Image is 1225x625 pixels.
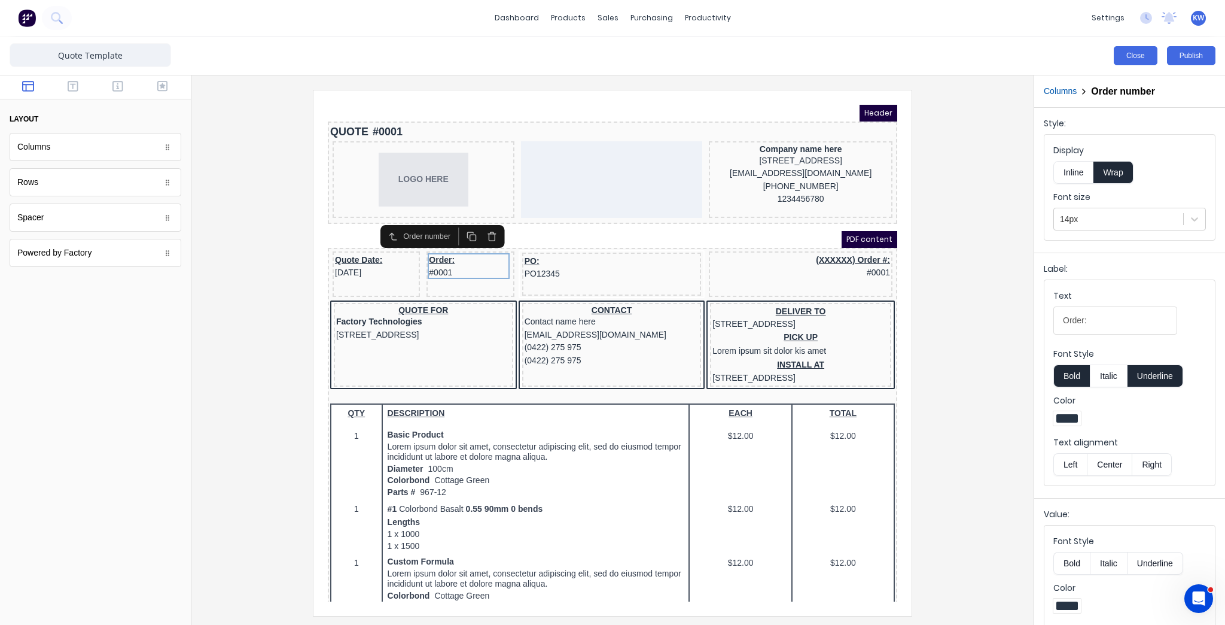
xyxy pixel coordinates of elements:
button: Underline [1128,365,1183,387]
div: (0422) 275 975 [197,250,371,263]
div: Company name here [383,39,562,50]
label: Font Style [1053,535,1206,547]
div: Powered by Factory [17,247,92,259]
button: Delete [154,123,174,141]
h2: Order number [1091,86,1155,97]
div: [EMAIL_ADDRESS][DOMAIN_NAME] [197,224,371,237]
div: Spacer [17,211,44,224]
button: Center [1087,453,1132,476]
div: Label: [1044,263,1215,280]
div: [PHONE_NUMBER] [383,75,562,89]
div: Text [1053,290,1177,307]
div: PO:PO12345 [197,150,371,176]
div: LOGO HERECompany name here[STREET_ADDRESS][EMAIL_ADDRESS][DOMAIN_NAME][PHONE_NUMBER]1234456780 [2,35,567,117]
button: Italic [1090,552,1128,575]
button: Duplicate [133,123,154,141]
button: Publish [1167,46,1215,65]
div: QUOTE FORFactory Technologies[STREET_ADDRESS]CONTACTContact name here[EMAIL_ADDRESS][DOMAIN_NAME]... [2,196,567,287]
div: Value: [1044,508,1215,525]
div: Order:#0001 [101,149,184,175]
div: Columns [10,133,181,161]
button: Italic [1090,365,1128,387]
button: Bold [1053,365,1090,387]
div: 1234456780 [383,88,562,101]
div: DELIVER TO[STREET_ADDRESS] [385,201,561,226]
div: Style: [1044,117,1215,134]
div: [STREET_ADDRESS] [383,50,562,63]
div: productivity [679,9,737,27]
span: KW [1193,13,1204,23]
button: Underline [1128,552,1183,575]
button: Close [1114,46,1157,65]
div: [EMAIL_ADDRESS][DOMAIN_NAME] [383,62,562,75]
div: [STREET_ADDRESS] [8,224,183,237]
iframe: Intercom live chat [1184,584,1213,613]
div: Order number [75,126,128,138]
div: CONTACT [197,201,371,211]
a: dashboard [489,9,545,27]
div: sales [592,9,624,27]
div: Powered by Factory [10,239,181,267]
div: Quote Date:[DATE]Order:#0001PO:PO12345(XXXXXX) Order #:#0001 [2,145,567,196]
div: Contact name here [197,211,371,224]
label: Text alignment [1053,436,1206,448]
div: layout [10,114,38,125]
input: Text [1053,307,1177,335]
span: PDF content [514,126,569,143]
div: Columns [17,141,50,153]
div: (0422) 275 975 [197,236,371,250]
button: layout [10,109,181,129]
label: Color [1053,395,1206,406]
div: LOGO HERE [7,48,184,102]
button: Inline [1053,161,1093,184]
div: Factory Technologies [8,211,183,224]
div: PICK UPLorem ipsum sit dolor kis amet [385,226,561,254]
div: products [545,9,592,27]
div: settings [1086,9,1130,27]
div: (XXXXXX) Order #:#0001 [383,149,562,175]
button: Select parent [55,123,75,141]
div: Rows [17,176,38,189]
div: QUOTE#0001 [2,19,567,35]
div: INSTALL AT[STREET_ADDRESS] [385,254,561,280]
div: purchasing [624,9,679,27]
div: Spacer [10,204,181,232]
button: Left [1053,453,1087,476]
div: QUOTE FOR [8,201,183,211]
button: Wrap [1093,161,1133,184]
label: Display [1053,144,1206,156]
img: Factory [18,9,36,27]
button: Bold [1053,552,1090,575]
div: Rows [10,168,181,196]
button: Columns [1044,85,1077,98]
label: Font size [1053,191,1206,203]
label: Font Style [1053,348,1206,360]
button: Right [1132,453,1172,476]
input: Enter template name here [10,43,171,67]
div: Quote Date:[DATE] [7,149,90,175]
label: Color [1053,582,1206,594]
